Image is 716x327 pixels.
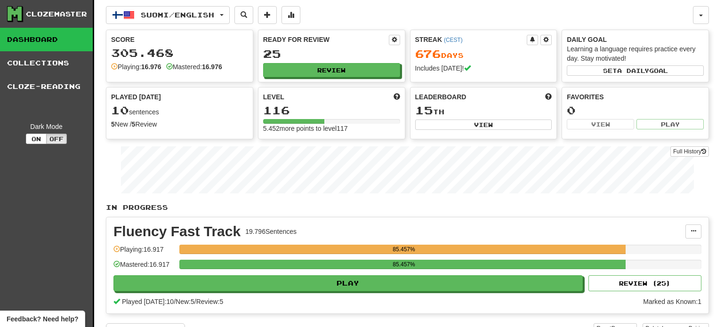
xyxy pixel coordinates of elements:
[7,314,78,324] span: Open feedback widget
[122,298,174,305] span: Played [DATE]: 10
[567,119,634,129] button: View
[415,64,552,73] div: Includes [DATE]!
[258,6,277,24] button: Add sentence to collection
[263,92,284,102] span: Level
[263,35,389,44] div: Ready for Review
[132,120,136,128] strong: 5
[588,275,701,291] button: Review (25)
[26,9,87,19] div: Clozemaster
[111,120,248,129] div: New / Review
[567,104,704,116] div: 0
[111,47,248,59] div: 305.468
[415,104,552,117] div: th
[567,44,704,63] div: Learning a language requires practice every day. Stay motivated!
[263,48,400,60] div: 25
[415,48,552,60] div: Day s
[111,104,248,117] div: sentences
[245,227,297,236] div: 19.796 Sentences
[567,65,704,76] button: Seta dailygoal
[415,104,433,117] span: 15
[106,203,709,212] p: In Progress
[234,6,253,24] button: Search sentences
[46,134,67,144] button: Off
[166,62,222,72] div: Mastered:
[643,297,701,306] div: Marked as Known: 1
[636,119,704,129] button: Play
[617,67,649,74] span: a daily
[567,35,704,44] div: Daily Goal
[7,122,86,131] div: Dark Mode
[263,63,400,77] button: Review
[141,11,214,19] span: Suomi / English
[415,92,467,102] span: Leaderboard
[113,245,175,260] div: Playing: 16.917
[567,92,704,102] div: Favorites
[196,298,224,305] span: Review: 5
[415,35,527,44] div: Streak
[182,260,625,269] div: 85.457%
[113,275,583,291] button: Play
[26,134,47,144] button: On
[394,92,400,102] span: Score more points to level up
[174,298,176,305] span: /
[113,224,241,239] div: Fluency Fast Track
[263,124,400,133] div: 5.452 more points to level 117
[111,92,161,102] span: Played [DATE]
[182,245,625,254] div: 85.457%
[670,146,709,157] a: Full History
[106,6,230,24] button: Suomi/English
[111,120,115,128] strong: 5
[545,92,552,102] span: This week in points, UTC
[141,63,161,71] strong: 16.976
[202,63,222,71] strong: 16.976
[415,120,552,130] button: View
[111,104,129,117] span: 10
[263,104,400,116] div: 116
[194,298,196,305] span: /
[415,47,441,60] span: 676
[282,6,300,24] button: More stats
[176,298,194,305] span: New: 5
[113,260,175,275] div: Mastered: 16.917
[111,62,161,72] div: Playing:
[444,37,463,43] a: (CEST)
[111,35,248,44] div: Score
